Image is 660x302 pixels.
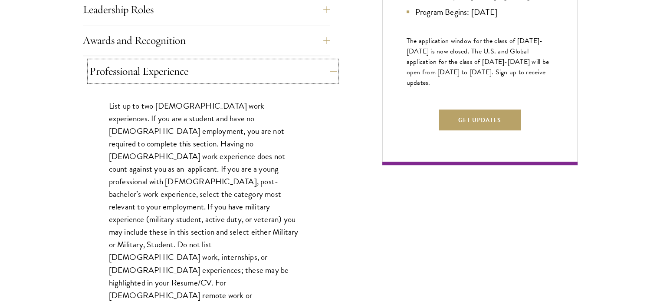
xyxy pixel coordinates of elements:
button: Get Updates [439,110,521,130]
li: Program Begins: [DATE] [407,6,553,18]
button: Professional Experience [89,61,337,82]
span: The application window for the class of [DATE]-[DATE] is now closed. The U.S. and Global applicat... [407,36,549,88]
button: Awards and Recognition [83,30,330,51]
